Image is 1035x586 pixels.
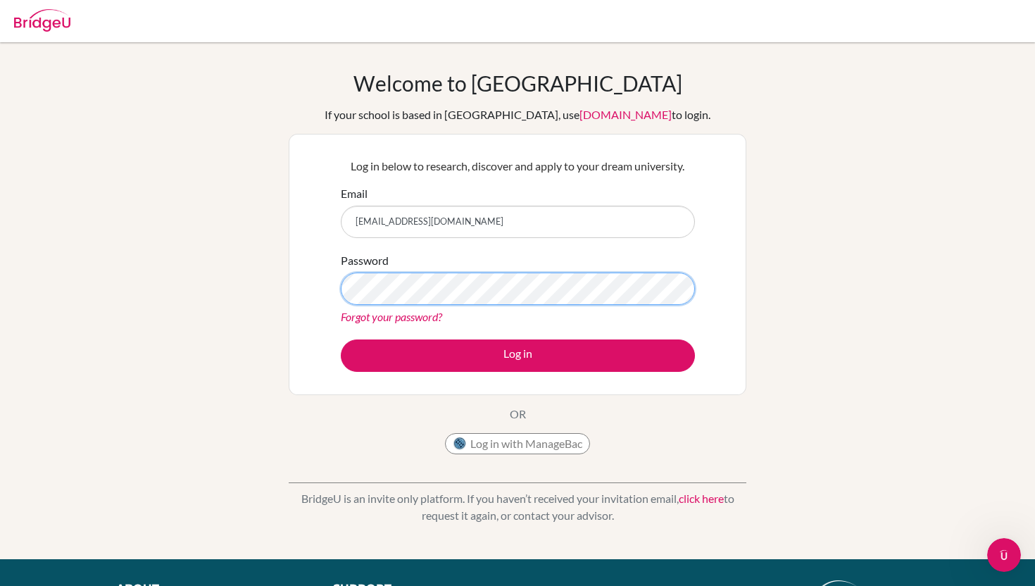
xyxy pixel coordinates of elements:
iframe: Intercom live chat [987,538,1021,572]
img: Bridge-U [14,9,70,32]
a: Forgot your password? [341,310,442,323]
p: BridgeU is an invite only platform. If you haven’t received your invitation email, to request it ... [289,490,746,524]
div: If your school is based in [GEOGRAPHIC_DATA], use to login. [325,106,710,123]
a: [DOMAIN_NAME] [579,108,672,121]
h1: Welcome to [GEOGRAPHIC_DATA] [353,70,682,96]
label: Email [341,185,368,202]
button: Log in [341,339,695,372]
label: Password [341,252,389,269]
p: Log in below to research, discover and apply to your dream university. [341,158,695,175]
p: OR [510,406,526,423]
button: Log in with ManageBac [445,433,590,454]
a: click here [679,492,724,505]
